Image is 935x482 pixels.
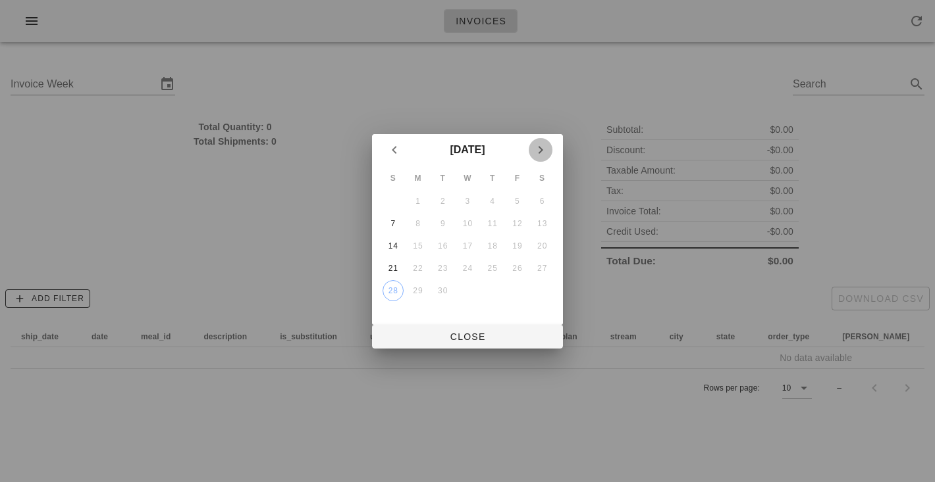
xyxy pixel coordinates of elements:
div: 7 [383,219,404,228]
button: Close [372,325,563,349]
button: [DATE] [444,137,490,163]
span: Close [383,331,552,342]
th: S [530,167,554,189]
button: Next month [529,138,552,162]
button: 21 [383,258,404,279]
th: F [506,167,529,189]
button: 14 [383,235,404,256]
button: Previous month [383,138,406,162]
div: 14 [383,241,404,251]
div: 21 [383,264,404,273]
button: 7 [383,213,404,234]
th: M [406,167,430,189]
th: T [431,167,454,189]
th: W [456,167,479,189]
th: T [481,167,504,189]
div: 28 [383,286,403,295]
th: S [381,167,405,189]
button: 28 [383,280,404,301]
